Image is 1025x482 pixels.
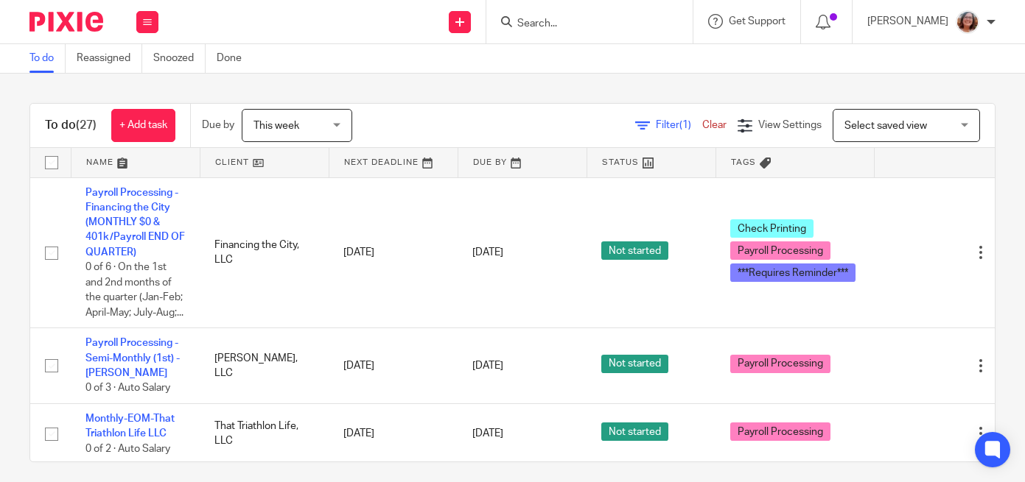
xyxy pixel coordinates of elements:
span: Select saved view [844,121,927,131]
span: Payroll Processing [730,422,830,441]
span: [DATE] [472,247,503,258]
td: That Triathlon Life, LLC [200,403,329,464]
span: Not started [601,241,668,260]
span: 0 of 2 · Auto Salary [85,444,170,454]
a: Reassigned [77,44,142,73]
a: Payroll Processing - Financing the City (MONTHLY $0 & 401k/Payroll END OF QUARTER) [85,188,185,258]
h1: To do [45,118,97,133]
a: Done [217,44,253,73]
a: Clear [702,120,727,130]
img: Pixie [29,12,103,32]
span: Not started [601,355,668,373]
span: [DATE] [472,428,503,439]
td: [DATE] [329,403,458,464]
a: Payroll Processing - Semi-Monthly (1st) - [PERSON_NAME] [85,338,180,378]
td: [DATE] [329,177,458,328]
span: [DATE] [472,361,503,371]
span: Not started [601,422,668,441]
a: Monthly-EOM-That Triathlon Life LLC [85,414,175,439]
span: Filter [656,120,702,130]
td: [DATE] [329,328,458,404]
span: Check Printing [730,219,814,238]
a: Snoozed [153,44,206,73]
span: (1) [679,120,691,130]
span: (27) [76,119,97,131]
span: This week [253,121,299,131]
td: Financing the City, LLC [200,177,329,328]
span: 0 of 6 · On the 1st and 2nd months of the quarter (Jan-Feb; April-May; July-Aug;... [85,262,183,318]
span: View Settings [758,120,822,130]
a: To do [29,44,66,73]
p: Due by [202,118,234,132]
span: 0 of 3 · Auto Salary [85,383,170,394]
span: Tags [731,158,756,166]
p: [PERSON_NAME] [867,14,948,29]
a: + Add task [111,109,175,142]
span: Payroll Processing [730,355,830,373]
span: Get Support [729,16,786,26]
input: Search [516,18,648,31]
img: LB%20Reg%20Headshot%208-2-23.jpg [956,10,979,34]
span: Payroll Processing [730,241,830,260]
td: [PERSON_NAME], LLC [200,328,329,404]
